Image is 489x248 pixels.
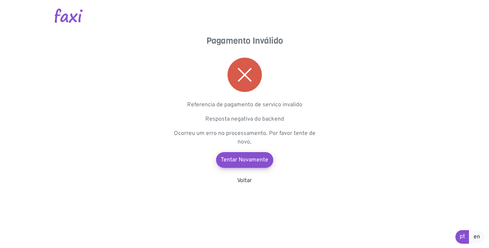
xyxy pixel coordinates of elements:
p: Resposta negativa do backend [173,115,316,123]
a: Tentar Novamente [216,152,273,168]
a: Voltar [237,177,252,184]
p: Referencia de pagamento de servico invalido [173,101,316,109]
a: en [469,230,485,244]
img: error [228,58,262,92]
p: Ocorreu um erro no processamento. Por favor tente de novo. [173,129,316,146]
h4: Pagamento Inválido [173,36,316,46]
a: pt [455,230,469,244]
